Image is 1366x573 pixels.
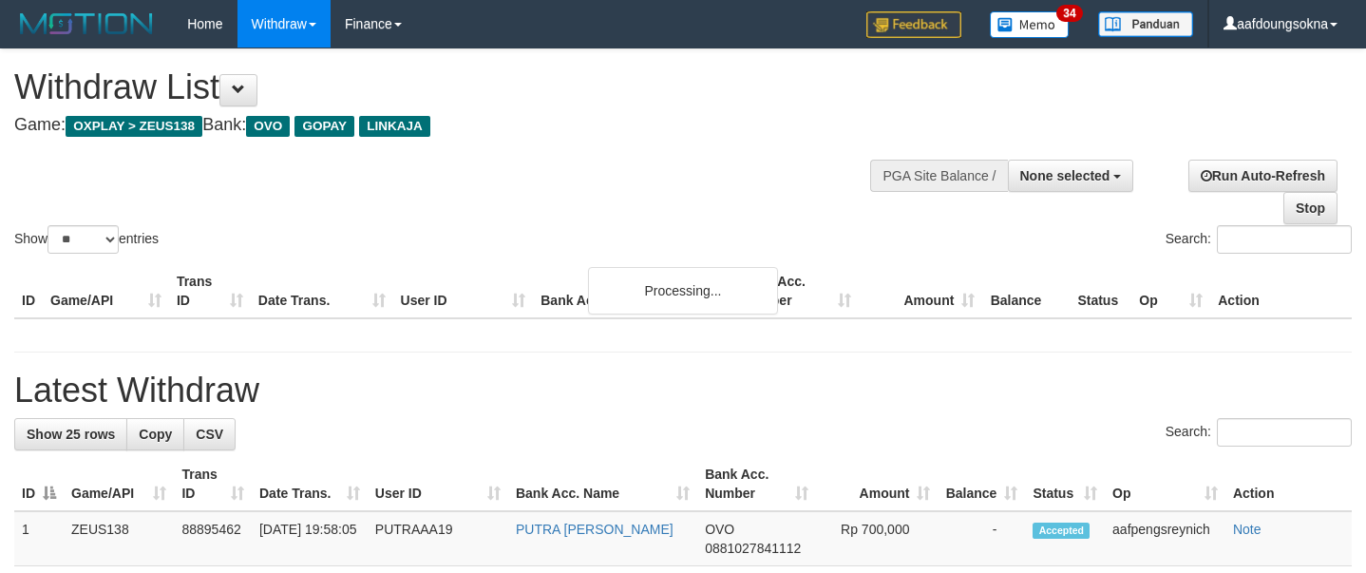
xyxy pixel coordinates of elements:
th: User ID [393,264,534,318]
th: ID: activate to sort column descending [14,457,64,511]
th: Date Trans. [251,264,393,318]
td: PUTRAAA19 [368,511,508,566]
select: Showentries [47,225,119,254]
a: Run Auto-Refresh [1188,160,1338,192]
img: MOTION_logo.png [14,10,159,38]
span: OVO [705,522,734,537]
span: LINKAJA [359,116,430,137]
th: Status [1070,264,1131,318]
a: CSV [183,418,236,450]
th: Action [1210,264,1352,318]
span: Accepted [1033,523,1090,539]
th: Balance [982,264,1070,318]
th: Amount [859,264,983,318]
span: 34 [1056,5,1082,22]
th: Balance: activate to sort column ascending [938,457,1025,511]
th: Date Trans.: activate to sort column ascending [252,457,368,511]
td: Rp 700,000 [816,511,939,566]
span: Copy [139,427,172,442]
input: Search: [1217,225,1352,254]
img: panduan.png [1098,11,1193,37]
a: Copy [126,418,184,450]
a: PUTRA [PERSON_NAME] [516,522,674,537]
th: Bank Acc. Number [734,264,859,318]
div: PGA Site Balance / [870,160,1007,192]
label: Show entries [14,225,159,254]
th: Trans ID [169,264,251,318]
span: OVO [246,116,290,137]
span: None selected [1020,168,1110,183]
label: Search: [1166,225,1352,254]
a: Show 25 rows [14,418,127,450]
img: Button%20Memo.svg [990,11,1070,38]
span: Copy 0881027841112 to clipboard [705,541,801,556]
th: Trans ID: activate to sort column ascending [174,457,252,511]
img: Feedback.jpg [866,11,961,38]
th: Game/API: activate to sort column ascending [64,457,174,511]
th: Bank Acc. Number: activate to sort column ascending [697,457,816,511]
a: Stop [1283,192,1338,224]
th: Bank Acc. Name: activate to sort column ascending [508,457,697,511]
td: - [938,511,1025,566]
span: CSV [196,427,223,442]
input: Search: [1217,418,1352,447]
td: [DATE] 19:58:05 [252,511,368,566]
div: Processing... [588,267,778,315]
th: Game/API [43,264,169,318]
th: ID [14,264,43,318]
th: Op: activate to sort column ascending [1105,457,1225,511]
span: Show 25 rows [27,427,115,442]
span: OXPLAY > ZEUS138 [66,116,202,137]
a: Note [1233,522,1262,537]
th: Amount: activate to sort column ascending [816,457,939,511]
th: Status: activate to sort column ascending [1025,457,1105,511]
h1: Withdraw List [14,68,892,106]
label: Search: [1166,418,1352,447]
td: aafpengsreynich [1105,511,1225,566]
th: Op [1131,264,1210,318]
th: User ID: activate to sort column ascending [368,457,508,511]
th: Bank Acc. Name [533,264,733,318]
td: 1 [14,511,64,566]
span: GOPAY [294,116,354,137]
th: Action [1225,457,1352,511]
h1: Latest Withdraw [14,372,1352,410]
td: 88895462 [174,511,252,566]
button: None selected [1008,160,1134,192]
td: ZEUS138 [64,511,174,566]
h4: Game: Bank: [14,116,892,135]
